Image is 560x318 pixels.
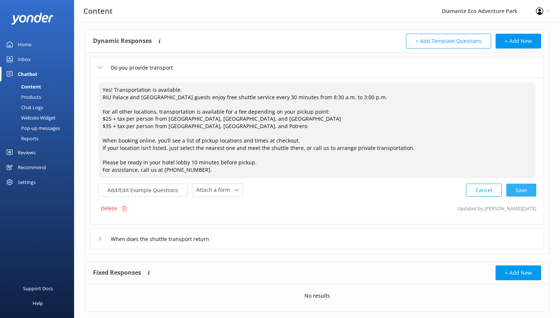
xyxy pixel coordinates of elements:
[11,13,54,25] img: yonder-white-logo.png
[4,123,74,133] a: Pop-up messages
[4,113,74,123] a: Website Widget
[33,296,43,311] div: Help
[4,81,74,92] a: Content
[304,292,330,300] p: No results
[18,175,36,190] div: Settings
[457,201,536,215] p: Updated by [PERSON_NAME] [DATE]
[496,265,541,280] button: + Add New
[99,82,536,178] textarea: Yes! Transportation is available. RIU Palace and [GEOGRAPHIC_DATA] guests enjoy free shuttle serv...
[4,133,39,144] div: Reports
[18,160,46,175] div: Recommend
[93,34,152,48] h4: Dynamic Responses
[18,37,31,52] div: Home
[18,67,37,81] div: Chatbot
[406,34,491,48] button: + Add Template Questions
[18,145,36,160] div: Reviews
[506,184,536,197] button: Save
[4,123,60,133] div: Pop-up messages
[4,133,74,144] a: Reports
[98,184,188,197] button: Add/Edit Example Questions
[23,281,53,296] div: Support Docs
[196,186,234,194] span: Attach a form
[4,102,43,113] div: Chat Logs
[4,102,74,113] a: Chat Logs
[4,113,56,123] div: Website Widget
[93,265,141,280] h4: Fixed Responses
[466,184,502,197] button: Cancel
[101,204,117,212] p: Delete
[496,34,541,48] button: + Add New
[18,52,31,67] div: Inbox
[4,92,74,102] a: Products
[4,81,41,92] div: Content
[4,92,41,102] div: Products
[83,5,113,17] h3: Content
